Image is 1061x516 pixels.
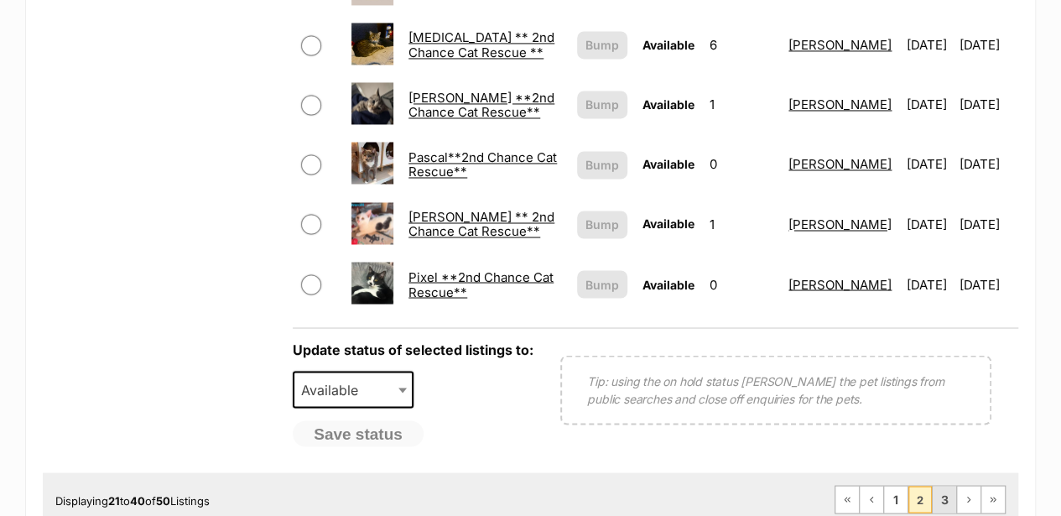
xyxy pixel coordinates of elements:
[577,270,627,298] button: Bump
[900,16,958,74] td: [DATE]
[788,216,892,232] a: [PERSON_NAME]
[960,135,1017,193] td: [DATE]
[585,96,619,113] span: Bump
[788,276,892,292] a: [PERSON_NAME]
[108,493,120,507] strong: 21
[293,341,533,357] label: Update status of selected listings to:
[408,209,554,239] a: [PERSON_NAME] ** 2nd Chance Cat Rescue**
[585,216,619,233] span: Bump
[642,216,694,231] span: Available
[156,493,170,507] strong: 50
[294,378,375,401] span: Available
[884,486,908,513] a: Page 1
[835,486,859,513] a: First page
[788,156,892,172] a: [PERSON_NAME]
[577,31,627,59] button: Bump
[788,37,892,53] a: [PERSON_NAME]
[351,142,393,184] img: Pascal**2nd Chance Cat Rescue**
[960,76,1017,133] td: [DATE]
[933,486,956,513] a: Page 3
[293,371,413,408] span: Available
[293,420,424,447] button: Save status
[703,195,780,253] td: 1
[351,23,393,65] img: Nikita ** 2nd Chance Cat Rescue **
[577,211,627,238] button: Bump
[900,76,958,133] td: [DATE]
[703,16,780,74] td: 6
[703,135,780,193] td: 0
[585,275,619,293] span: Bump
[642,97,694,112] span: Available
[577,91,627,118] button: Bump
[703,76,780,133] td: 1
[585,156,619,174] span: Bump
[408,29,554,60] a: [MEDICAL_DATA] ** 2nd Chance Cat Rescue **
[908,486,932,513] span: Page 2
[642,38,694,52] span: Available
[960,255,1017,313] td: [DATE]
[860,486,883,513] a: Previous page
[577,151,627,179] button: Bump
[408,90,554,120] a: [PERSON_NAME] **2nd Chance Cat Rescue**
[703,255,780,313] td: 0
[835,485,1006,513] nav: Pagination
[130,493,145,507] strong: 40
[408,268,554,299] a: Pixel **2nd Chance Cat Rescue**
[642,277,694,291] span: Available
[957,486,980,513] a: Next page
[642,157,694,171] span: Available
[960,195,1017,253] td: [DATE]
[900,135,958,193] td: [DATE]
[788,96,892,112] a: [PERSON_NAME]
[408,149,557,180] a: Pascal**2nd Chance Cat Rescue**
[960,16,1017,74] td: [DATE]
[55,493,210,507] span: Displaying to of Listings
[981,486,1005,513] a: Last page
[587,372,965,407] p: Tip: using the on hold status [PERSON_NAME] the pet listings from public searches and close off e...
[585,36,619,54] span: Bump
[351,262,393,304] img: Pixel **2nd Chance Cat Rescue**
[900,195,958,253] td: [DATE]
[900,255,958,313] td: [DATE]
